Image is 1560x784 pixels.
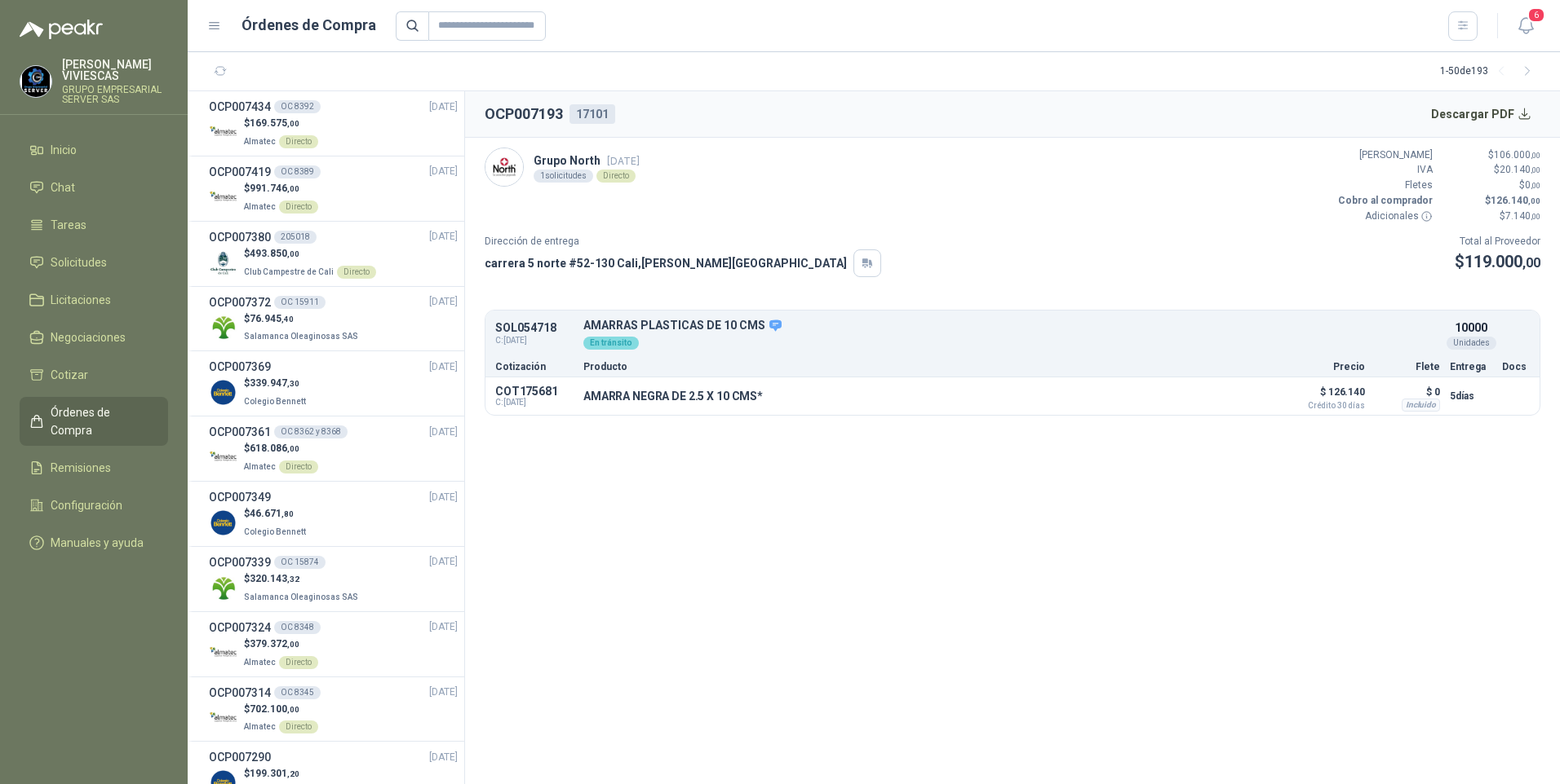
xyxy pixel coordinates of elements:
[485,103,563,126] h2: OCP007193
[51,216,86,234] span: Tareas
[51,534,144,552] span: Manuales y ayuda
[244,527,306,536] span: Colegio Bennett
[1531,151,1540,160] span: ,00
[51,141,77,159] span: Inicio
[287,119,299,128] span: ,00
[20,527,168,558] a: Manuales y ayuda
[429,750,458,765] span: [DATE]
[429,425,458,440] span: [DATE]
[20,172,168,203] a: Chat
[1443,162,1540,178] p: $
[1283,402,1365,410] span: Crédito 30 días
[51,496,122,514] span: Configuración
[209,553,271,571] h3: OCP007339
[1455,234,1540,249] p: Total al Proveedor
[244,246,376,262] p: $
[279,656,318,669] div: Directo
[62,59,168,81] p: [PERSON_NAME] VIVIESCAS
[209,228,271,246] h3: OCP007380
[1455,249,1540,275] p: $
[1335,209,1433,224] p: Adicionales
[1450,362,1492,372] p: Entrega
[250,377,299,389] span: 339.947
[51,291,111,309] span: Licitaciones
[209,619,458,670] a: OCP007324OC 8348[DATE] Company Logo$379.372,00AlmatecDirecto
[596,170,636,183] div: Directo
[287,379,299,388] span: ,30
[1527,7,1545,23] span: 6
[429,99,458,115] span: [DATE]
[209,98,271,116] h3: OCP007434
[62,85,168,104] p: GRUPO EMPRESARIAL SERVER SAS
[51,328,126,346] span: Negociaciones
[209,249,237,277] img: Company Logo
[1522,255,1540,271] span: ,00
[495,385,574,398] p: COT175681
[244,766,309,782] p: $
[209,684,458,735] a: OCP007314OC 8345[DATE] Company Logo$702.100,00AlmatecDirecto
[1447,337,1496,350] div: Unidades
[250,117,299,129] span: 169.575
[20,20,103,39] img: Logo peakr
[274,686,321,699] div: OC 8345
[209,378,237,407] img: Company Logo
[274,296,326,309] div: OC 15911
[495,322,574,334] p: SOL054718
[274,231,317,244] div: 205018
[583,337,639,350] div: En tránsito
[495,362,574,372] p: Cotización
[20,322,168,353] a: Negociaciones
[250,703,299,715] span: 702.100
[274,556,326,569] div: OC 15874
[429,619,458,635] span: [DATE]
[569,104,615,124] div: 17101
[209,639,237,667] img: Company Logo
[209,488,458,540] a: OCP007349[DATE] Company Logo$46.671,80Colegio Bennett
[485,234,881,249] p: Dirección de entrega
[1494,149,1540,161] span: 106.000
[20,359,168,390] a: Cotizar
[51,459,111,477] span: Remisiones
[495,398,574,407] span: C: [DATE]
[337,266,376,279] div: Directo
[274,425,348,438] div: OC 8362 y 8368
[244,397,306,406] span: Colegio Bennett
[287,249,299,258] span: ,00
[51,366,88,384] span: Cotizar
[209,423,271,441] h3: OCP007361
[1531,165,1540,174] span: ,00
[287,444,299,453] span: ,00
[244,722,276,731] span: Almatec
[51,178,75,196] span: Chat
[279,200,318,214] div: Directo
[1443,209,1540,224] p: $
[244,181,318,196] p: $
[209,358,271,376] h3: OCP007369
[1505,210,1540,222] span: 7.140
[244,702,318,717] p: $
[20,134,168,165] a: Inicio
[244,137,276,146] span: Almatec
[1335,148,1433,163] p: [PERSON_NAME]
[250,443,299,454] span: 618.086
[281,315,294,324] span: ,40
[242,14,376,37] h1: Órdenes de Compra
[209,313,237,341] img: Company Logo
[1500,164,1540,175] span: 20.140
[485,148,523,186] img: Company Logo
[209,443,237,472] img: Company Logo
[1375,362,1440,372] p: Flete
[583,319,1440,333] p: AMARRAS PLASTICAS DE 10 CMS
[20,247,168,278] a: Solicitudes
[534,152,640,170] p: Grupo North
[1335,162,1433,178] p: IVA
[429,685,458,700] span: [DATE]
[1283,382,1365,410] p: $ 126.140
[209,228,458,280] a: OCP007380205018[DATE] Company Logo$493.850,00Club Campestre de CaliDirecto
[279,720,318,733] div: Directo
[1491,195,1540,206] span: 126.140
[287,575,299,584] span: ,32
[1531,181,1540,190] span: ,00
[583,390,763,403] p: AMARRA NEGRA DE 2.5 X 10 CMS*
[250,183,299,194] span: 991.746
